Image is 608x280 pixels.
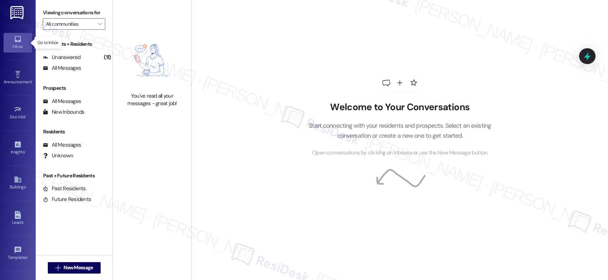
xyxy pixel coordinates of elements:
[43,7,105,18] label: Viewing conversations for
[102,52,112,63] div: (11)
[27,254,29,259] span: •
[46,18,94,30] input: All communities
[64,264,93,271] span: New Message
[121,92,183,108] div: You've read all your messages - great job!
[4,33,32,52] a: Inbox
[25,148,26,153] span: •
[36,128,112,136] div: Residents
[43,64,81,72] div: All Messages
[312,148,487,157] span: Open conversations by clicking on inboxes or use the New Message button
[32,78,33,83] span: •
[298,102,502,113] h2: Welcome to Your Conversations
[43,152,73,159] div: Unknown
[4,173,32,193] a: Buildings
[43,108,84,116] div: New Inbounds
[26,113,27,118] span: •
[43,185,86,192] div: Past Residents
[48,262,101,274] button: New Message
[4,138,32,158] a: Insights •
[43,98,81,105] div: All Messages
[98,21,102,27] i: 
[37,40,58,46] p: Go to Inbox
[43,54,81,61] div: Unanswered
[36,40,112,48] div: Prospects + Residents
[55,265,61,271] i: 
[36,172,112,180] div: Past + Future Residents
[298,121,502,141] p: Start connecting with your residents and prospects. Select an existing conversation or create a n...
[4,209,32,228] a: Leads
[4,244,32,263] a: Templates •
[43,196,91,203] div: Future Residents
[43,141,81,149] div: All Messages
[121,33,183,89] img: empty-state
[4,103,32,123] a: Site Visit •
[36,84,112,92] div: Prospects
[10,6,25,19] img: ResiDesk Logo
